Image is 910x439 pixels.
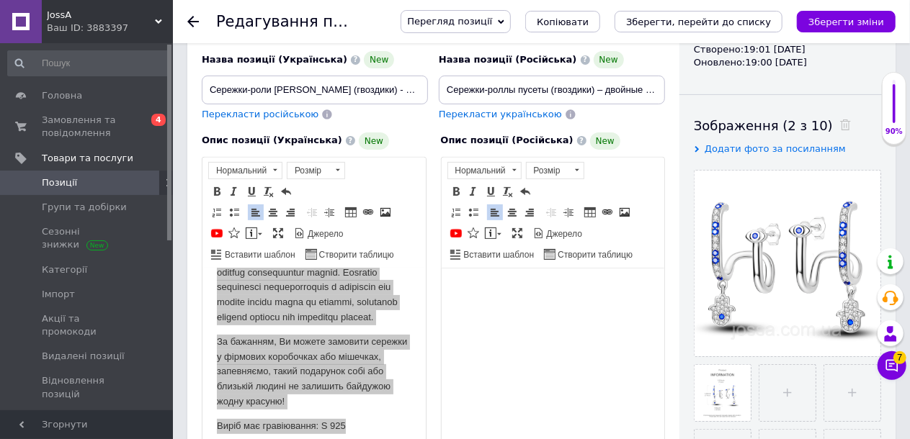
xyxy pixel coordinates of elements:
span: Створити таблицю [556,249,633,261]
a: Максимізувати [270,225,286,241]
span: Головна [42,89,82,102]
span: Назва позиції (Російська) [439,54,577,65]
input: Пошук [7,50,170,76]
a: Джерело [292,225,346,241]
button: Чат з покупцем7 [878,351,906,380]
a: По лівому краю [248,204,264,220]
span: Перекласти українською [439,109,562,119]
a: Нормальний [447,162,522,179]
span: New [364,51,394,68]
a: Підкреслений (Ctrl+U) [483,184,499,199]
a: Вставити/видалити маркований список [226,204,242,220]
a: Вставити/видалити нумерований список [209,204,225,220]
span: Сезонні знижки [42,225,133,251]
span: Відновлення позицій [42,374,133,400]
a: Видалити форматування [500,184,516,199]
a: Вставити повідомлення [244,225,264,241]
a: Вставити шаблон [448,246,537,262]
a: Вставити повідомлення [483,225,504,241]
span: Нормальний [209,163,268,178]
input: Наприклад, H&M жіноча сукня зелена 38 розмір вечірня максі з блискітками [439,76,665,104]
div: Створено: 19:01 [DATE] [694,43,881,56]
span: Копіювати [537,17,589,27]
span: Джерело [545,228,583,240]
i: Зберегти зміни [808,17,884,27]
span: Позиції [42,176,77,189]
a: Курсив (Ctrl+I) [465,184,481,199]
h1: Редагування позиції: Асиметричні сережки пусети (гвоздики) День-Ніч [216,13,788,30]
span: Групи та добірки [42,201,127,214]
a: Зображення [617,204,633,220]
a: По центру [265,204,281,220]
span: Розмір [527,163,570,178]
a: Додати відео з YouTube [448,225,464,241]
span: Категорії [42,263,87,276]
a: Збільшити відступ [561,204,576,220]
a: Створити таблицю [303,246,396,262]
span: Джерело [305,228,344,240]
span: 7 [893,351,906,364]
a: Створити таблицю [542,246,635,262]
div: Зображення (2 з 10) [694,117,881,135]
a: Розмір [287,162,345,179]
a: Видалити форматування [261,184,277,199]
a: Підкреслений (Ctrl+U) [244,184,259,199]
a: Розмір [526,162,584,179]
span: New [590,132,620,150]
span: Вставити шаблон [223,249,295,261]
span: Видалені позиції [42,350,125,363]
span: JossA [47,9,155,22]
a: Курсив (Ctrl+I) [226,184,242,199]
a: Нормальний [208,162,282,179]
a: Вставити іконку [226,225,242,241]
span: Перегляд позиції [407,16,492,27]
a: Джерело [531,225,585,241]
span: Замовлення та повідомлення [42,114,133,140]
div: Оновлено: 19:00 [DATE] [694,56,881,69]
span: Опис позиції (Українська) [202,135,342,145]
a: По центру [504,204,520,220]
span: Вставити шаблон [462,249,535,261]
a: Додати відео з YouTube [209,225,225,241]
span: Додати фото за посиланням [705,143,846,154]
span: Створити таблицю [317,249,394,261]
button: Зберегти зміни [797,11,896,32]
a: Таблиця [343,204,359,220]
button: Зберегти, перейти до списку [615,11,782,32]
a: По правому краю [282,204,298,220]
a: Жирний (Ctrl+B) [448,184,464,199]
div: 90% Якість заповнення [882,72,906,145]
a: По лівому краю [487,204,503,220]
div: Повернутися назад [187,16,199,27]
a: Вставити/видалити нумерований список [448,204,464,220]
span: Назва позиції (Українська) [202,54,347,65]
a: По правому краю [522,204,537,220]
i: Зберегти, перейти до списку [626,17,771,27]
a: Жирний (Ctrl+B) [209,184,225,199]
span: Імпорт [42,288,75,301]
a: Повернути (Ctrl+Z) [278,184,294,199]
a: Повернути (Ctrl+Z) [517,184,533,199]
a: Максимізувати [509,225,525,241]
span: Товари та послуги [42,152,133,165]
a: Таблиця [582,204,598,220]
a: Вставити/Редагувати посилання (Ctrl+L) [599,204,615,220]
div: 90% [883,127,906,137]
a: Вставити/видалити маркований список [465,204,481,220]
span: Акції та промокоди [42,312,133,338]
span: New [594,51,624,68]
span: Перекласти російською [202,109,318,119]
span: Розмір [287,163,331,178]
a: Зменшити відступ [543,204,559,220]
input: Наприклад, H&M жіноча сукня зелена 38 розмір вечірня максі з блискітками [202,76,428,104]
a: Зображення [378,204,393,220]
span: 4 [151,114,166,126]
a: Вставити шаблон [209,246,298,262]
span: Опис позиції (Російська) [441,135,574,145]
span: Нормальний [448,163,507,178]
a: Вставити/Редагувати посилання (Ctrl+L) [360,204,376,220]
a: Збільшити відступ [321,204,337,220]
a: Зменшити відступ [304,204,320,220]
